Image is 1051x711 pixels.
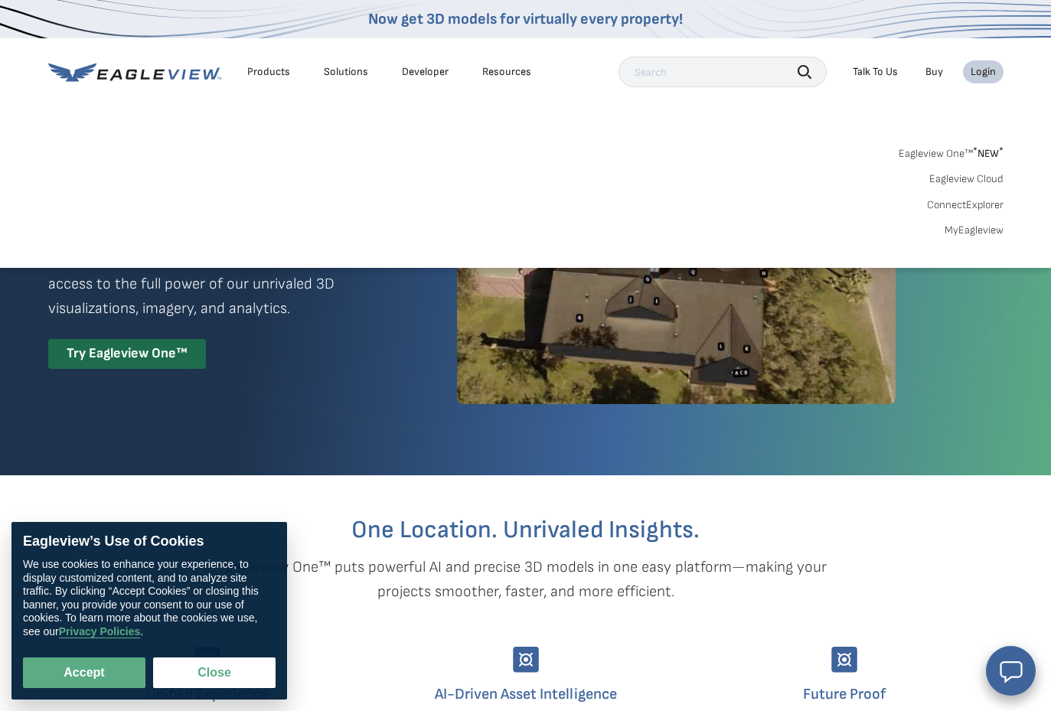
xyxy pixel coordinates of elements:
[324,65,368,79] div: Solutions
[247,65,290,79] div: Products
[927,198,1004,212] a: ConnectExplorer
[198,555,854,604] p: Eagleview One™ puts powerful AI and precise 3D models in one easy platform—making your projects s...
[60,518,992,543] h2: One Location. Unrivaled Insights.
[971,65,996,79] div: Login
[48,247,402,321] p: A premium digital experience that provides seamless access to the full power of our unrivaled 3D ...
[368,10,683,28] a: Now get 3D models for virtually every property!
[831,647,857,673] img: Group-9744.svg
[23,533,276,550] div: Eagleview’s Use of Cookies
[973,147,1004,160] span: NEW
[899,142,1004,160] a: Eagleview One™*NEW*
[945,223,1004,237] a: MyEagleview
[378,682,674,706] h4: AI-Driven Asset Intelligence
[925,65,943,79] a: Buy
[23,657,145,688] button: Accept
[619,57,827,87] input: Search
[48,339,206,369] div: Try Eagleview One™
[23,558,276,638] div: We use cookies to enhance your experience, to display customized content, and to analyze site tra...
[153,657,276,688] button: Close
[482,65,531,79] div: Resources
[986,646,1036,696] button: Open chat window
[513,647,539,673] img: Group-9744.svg
[697,682,992,706] h4: Future Proof
[853,65,898,79] div: Talk To Us
[929,172,1004,186] a: Eagleview Cloud
[59,625,141,638] a: Privacy Policies
[402,65,449,79] a: Developer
